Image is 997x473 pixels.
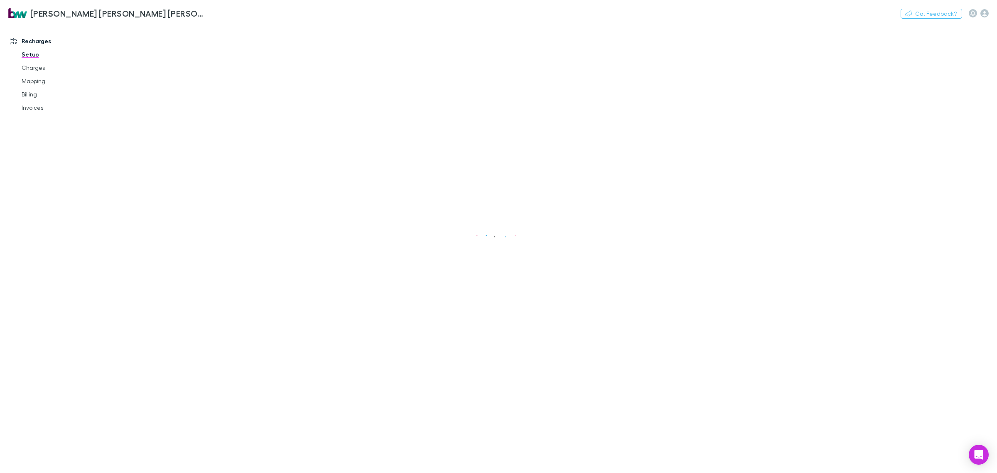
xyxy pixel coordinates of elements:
a: Mapping [13,74,117,88]
a: Recharges [2,34,117,48]
a: Charges [13,61,117,74]
div: Open Intercom Messenger [969,445,989,465]
h3: [PERSON_NAME] [PERSON_NAME] [PERSON_NAME] Partners [30,8,206,18]
a: [PERSON_NAME] [PERSON_NAME] [PERSON_NAME] Partners [3,3,211,23]
a: Billing [13,88,117,101]
a: Setup [13,48,117,61]
img: Brewster Walsh Waters Partners's Logo [8,8,27,18]
button: Got Feedback? [901,9,962,19]
a: Invoices [13,101,117,114]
